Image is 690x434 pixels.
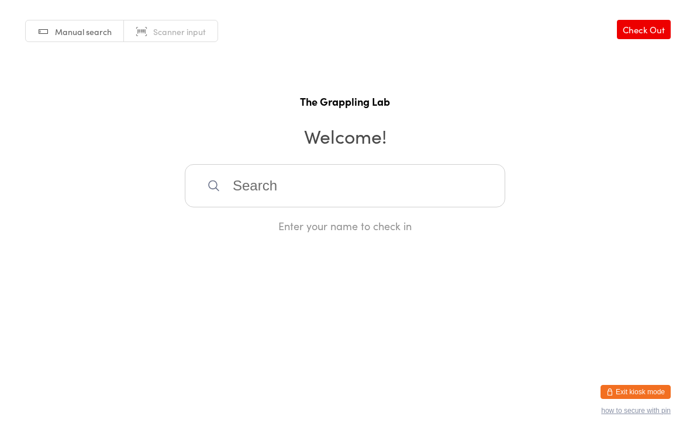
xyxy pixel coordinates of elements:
button: Exit kiosk mode [601,385,671,399]
h2: Welcome! [12,123,678,149]
a: Check Out [617,20,671,39]
input: Search [185,164,505,207]
div: Enter your name to check in [185,218,505,233]
span: Manual search [55,26,112,37]
button: how to secure with pin [601,407,671,415]
h1: The Grappling Lab [12,94,678,109]
span: Scanner input [153,26,206,37]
